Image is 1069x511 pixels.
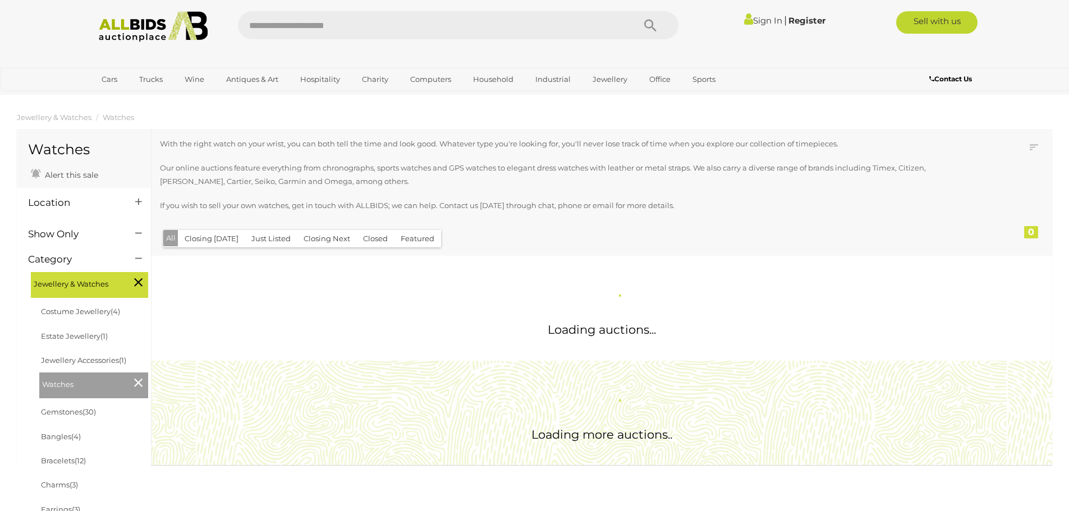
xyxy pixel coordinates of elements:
a: Trucks [132,70,170,89]
span: Loading auctions... [548,323,656,337]
a: Office [642,70,678,89]
a: Wine [177,70,212,89]
span: Jewellery & Watches [34,275,118,291]
p: Our online auctions feature everything from chronographs, sports watches and GPS watches to elega... [160,162,962,188]
a: Hospitality [293,70,347,89]
span: (4) [111,307,120,316]
button: Featured [394,230,441,247]
a: [GEOGRAPHIC_DATA] [94,89,189,107]
a: Bangles(4) [41,432,81,441]
span: (30) [82,407,96,416]
span: Watches [42,375,126,391]
button: Closing [DATE] [178,230,245,247]
a: Register [788,15,825,26]
span: (12) [75,456,86,465]
a: Alert this sale [28,165,101,182]
div: 0 [1024,226,1038,238]
span: (1) [119,356,126,365]
a: Industrial [528,70,578,89]
p: If you wish to sell your own watches, get in touch with ALLBIDS; we can help. Contact us [DATE] t... [160,199,962,212]
a: Costume Jewellery(4) [41,307,120,316]
a: Charms(3) [41,480,78,489]
a: Jewellery Accessories(1) [41,356,126,365]
a: Contact Us [929,73,975,85]
h4: Category [28,254,118,265]
button: All [163,230,178,246]
h1: Watches [28,142,140,158]
span: (3) [70,480,78,489]
a: Household [466,70,521,89]
p: With the right watch on your wrist, you can both tell the time and look good. Whatever type you'r... [160,137,962,150]
a: Jewellery [585,70,635,89]
a: Sports [685,70,723,89]
button: Closed [356,230,394,247]
img: Allbids.com.au [93,11,214,42]
span: Loading more auctions.. [531,427,672,441]
a: Antiques & Art [219,70,286,89]
a: Gemstones(30) [41,407,96,416]
button: Search [622,11,678,39]
button: Closing Next [297,230,357,247]
a: Cars [94,70,125,89]
button: Just Listed [245,230,297,247]
span: (4) [71,432,81,441]
a: Sell with us [896,11,978,34]
a: Computers [403,70,458,89]
a: Sign In [744,15,782,26]
a: Bracelets(12) [41,456,86,465]
span: | [784,14,787,26]
span: Alert this sale [42,170,98,180]
span: (1) [100,332,108,340]
a: Charity [355,70,396,89]
a: Watches [103,113,134,122]
a: Jewellery & Watches [17,113,91,122]
h4: Location [28,197,118,208]
a: Estate Jewellery(1) [41,332,108,340]
h4: Show Only [28,229,118,240]
b: Contact Us [929,75,972,83]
